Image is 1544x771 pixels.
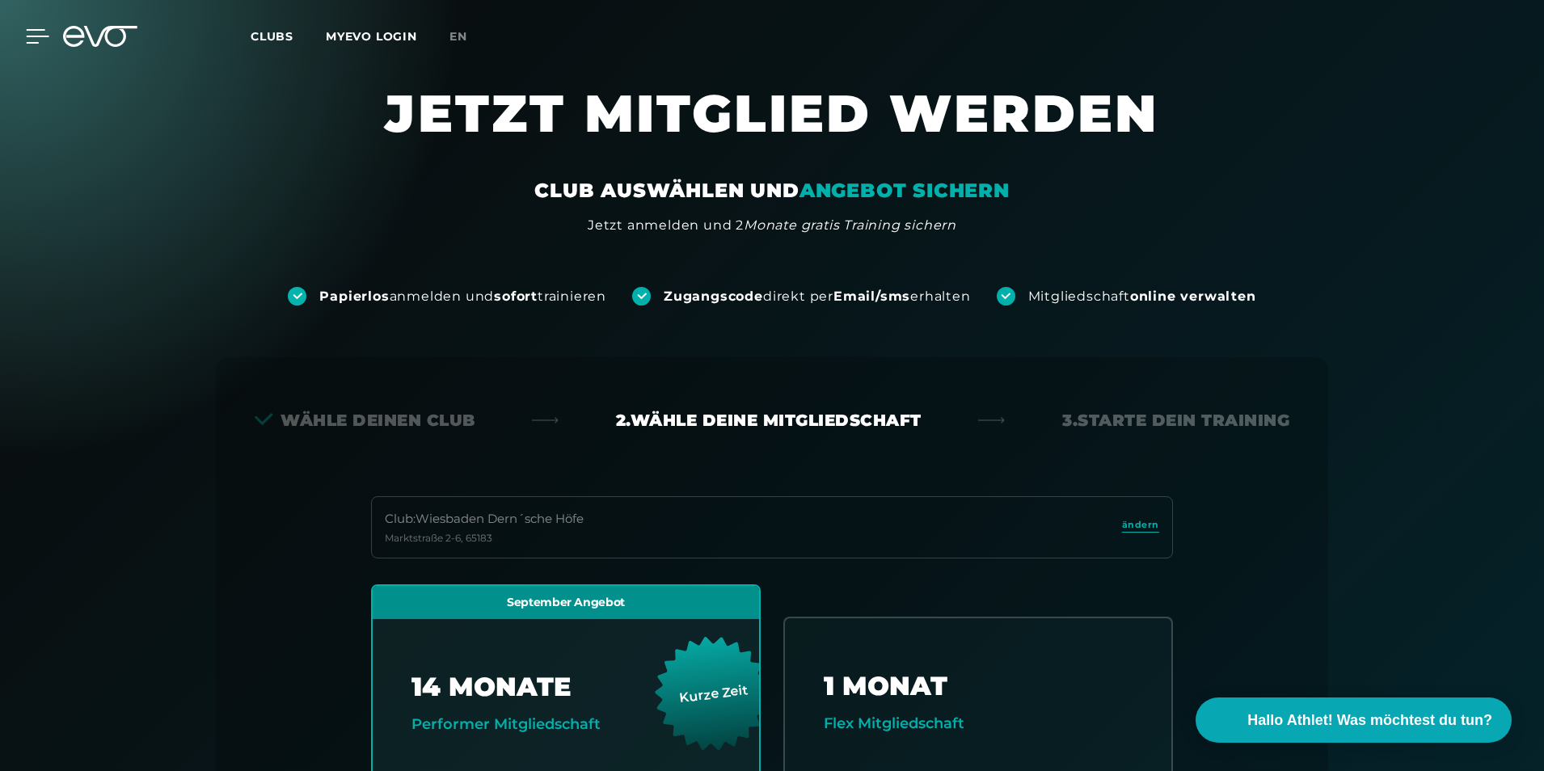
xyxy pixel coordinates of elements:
[319,289,389,304] strong: Papierlos
[449,27,487,46] a: en
[449,29,467,44] span: en
[385,532,584,545] div: Marktstraße 2-6 , 65183
[255,409,475,432] div: Wähle deinen Club
[799,179,1010,202] em: ANGEBOT SICHERN
[588,216,956,235] div: Jetzt anmelden und 2
[664,289,763,304] strong: Zugangscode
[1122,518,1159,537] a: ändern
[1028,288,1256,305] div: Mitgliedschaft
[1196,697,1512,743] button: Hallo Athlet! Was möchtest du tun?
[1247,710,1492,731] span: Hallo Athlet! Was möchtest du tun?
[385,510,584,529] div: Club : Wiesbaden Dern´sche Höfe
[319,288,606,305] div: anmelden und trainieren
[251,29,293,44] span: Clubs
[664,288,970,305] div: direkt per erhalten
[833,289,910,304] strong: Email/sms
[534,178,1009,204] div: CLUB AUSWÄHLEN UND
[1122,518,1159,532] span: ändern
[616,409,922,432] div: 2. Wähle deine Mitgliedschaft
[1130,289,1256,304] strong: online verwalten
[494,289,538,304] strong: sofort
[251,28,326,44] a: Clubs
[1062,409,1289,432] div: 3. Starte dein Training
[744,217,956,233] em: Monate gratis Training sichern
[287,81,1257,178] h1: JETZT MITGLIED WERDEN
[326,29,417,44] a: MYEVO LOGIN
